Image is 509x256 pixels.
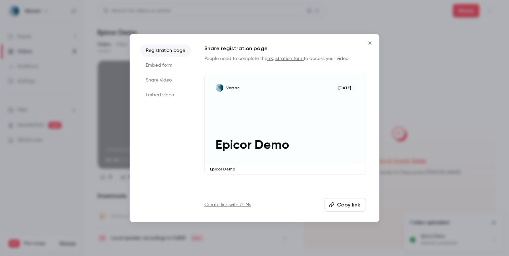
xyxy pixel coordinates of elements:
button: Close [363,36,377,50]
li: Embed video [140,89,191,101]
h1: Share registration page [204,44,366,53]
p: Epicor Demo [210,166,360,172]
li: Registration page [140,44,191,57]
a: Create link with UTMs [204,201,251,208]
span: [DATE] [335,84,355,92]
p: People need to complete the to access your video [204,55,366,62]
p: Epicor Demo [215,138,355,153]
li: Embed form [140,59,191,71]
button: Copy link [325,198,366,212]
a: registration form [267,56,304,61]
a: Epicor DemoVersori[DATE]Epicor DemoEpicor Demo [204,73,366,175]
img: Epicor Demo [215,84,224,92]
p: Versori [226,85,240,91]
li: Share video [140,74,191,86]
